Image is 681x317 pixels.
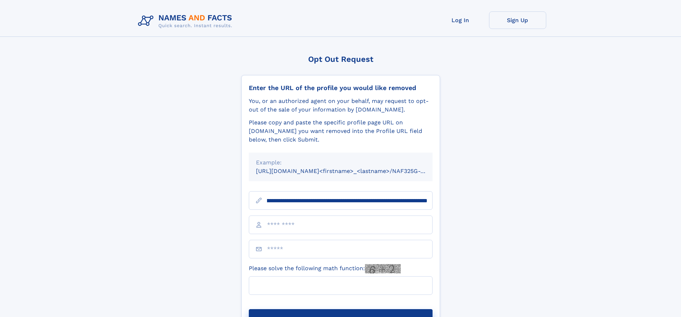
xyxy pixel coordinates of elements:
[135,11,238,31] img: Logo Names and Facts
[249,264,401,273] label: Please solve the following math function:
[432,11,489,29] a: Log In
[489,11,546,29] a: Sign Up
[249,97,433,114] div: You, or an authorized agent on your behalf, may request to opt-out of the sale of your informatio...
[249,118,433,144] div: Please copy and paste the specific profile page URL on [DOMAIN_NAME] you want removed into the Pr...
[256,158,425,167] div: Example:
[241,55,440,64] div: Opt Out Request
[249,84,433,92] div: Enter the URL of the profile you would like removed
[256,168,446,174] small: [URL][DOMAIN_NAME]<firstname>_<lastname>/NAF325G-xxxxxxxx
